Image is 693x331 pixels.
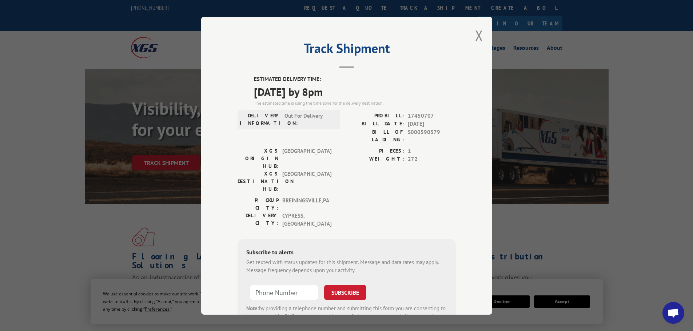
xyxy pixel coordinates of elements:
[246,304,447,329] div: by providing a telephone number and submitting this form you are consenting to be contacted by SM...
[246,247,447,258] div: Subscribe to alerts
[662,302,684,324] div: Open chat
[408,128,456,143] span: S000590579
[282,170,331,193] span: [GEOGRAPHIC_DATA]
[347,155,404,164] label: WEIGHT:
[238,196,279,211] label: PICKUP CITY:
[347,128,404,143] label: BILL OF LADING:
[246,304,259,311] strong: Note:
[254,83,456,100] span: [DATE] by 8pm
[347,112,404,120] label: PROBILL:
[238,147,279,170] label: XGS ORIGIN HUB:
[282,196,331,211] span: BREININGSVILLE , PA
[238,43,456,57] h2: Track Shipment
[246,258,447,274] div: Get texted with status updates for this shipment. Message and data rates may apply. Message frequ...
[408,120,456,128] span: [DATE]
[238,170,279,193] label: XGS DESTINATION HUB:
[240,112,281,127] label: DELIVERY INFORMATION:
[347,147,404,155] label: PIECES:
[249,284,318,300] input: Phone Number
[282,211,331,228] span: CYPRESS , [GEOGRAPHIC_DATA]
[408,155,456,164] span: 272
[475,26,483,45] button: Close modal
[408,147,456,155] span: 1
[238,211,279,228] label: DELIVERY CITY:
[324,284,366,300] button: SUBSCRIBE
[254,100,456,106] div: The estimated time is using the time zone for the delivery destination.
[347,120,404,128] label: BILL DATE:
[254,75,456,84] label: ESTIMATED DELIVERY TIME:
[284,112,334,127] span: Out For Delivery
[282,147,331,170] span: [GEOGRAPHIC_DATA]
[408,112,456,120] span: 17450707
